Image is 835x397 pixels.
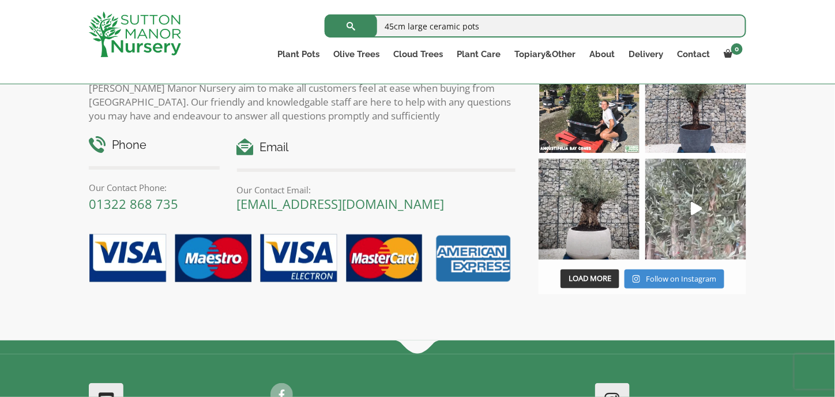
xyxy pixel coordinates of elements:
a: [EMAIL_ADDRESS][DOMAIN_NAME] [237,195,445,212]
button: Load More [561,269,619,289]
span: Follow on Instagram [646,274,716,284]
a: 01322 868 735 [89,195,178,212]
a: 0 [717,46,746,62]
a: Topiary&Other [507,46,582,62]
span: Load More [569,274,611,284]
p: Our Contact Email: [237,183,516,197]
h4: Email [237,138,516,156]
p: Our Contact Phone: [89,181,220,194]
img: Our elegant & picturesque Angustifolia Cones are an exquisite addition to your Bay Tree collectio... [539,52,640,153]
img: payment-options.png [80,227,516,291]
svg: Play [691,202,702,215]
a: Plant Pots [270,46,326,62]
img: A beautiful multi-stem Spanish Olive tree potted in our luxurious fibre clay pots 😍😍 [645,52,746,153]
a: Contact [670,46,717,62]
a: Play [645,159,746,260]
p: [PERSON_NAME] Manor Nursery aim to make all customers feel at ease when buying from [GEOGRAPHIC_D... [89,81,516,123]
a: Cloud Trees [386,46,450,62]
a: Olive Trees [326,46,386,62]
img: New arrivals Monday morning of beautiful olive trees 🤩🤩 The weather is beautiful this summer, gre... [645,159,746,260]
h4: Phone [89,136,220,154]
a: Delivery [622,46,670,62]
span: 0 [731,43,743,55]
img: logo [89,12,181,57]
a: Instagram Follow on Instagram [625,269,724,289]
a: About [582,46,622,62]
img: Check out this beauty we potted at our nursery today ❤️‍🔥 A huge, ancient gnarled Olive tree plan... [539,159,640,260]
input: Search... [325,14,746,38]
a: Plant Care [450,46,507,62]
svg: Instagram [633,275,640,283]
